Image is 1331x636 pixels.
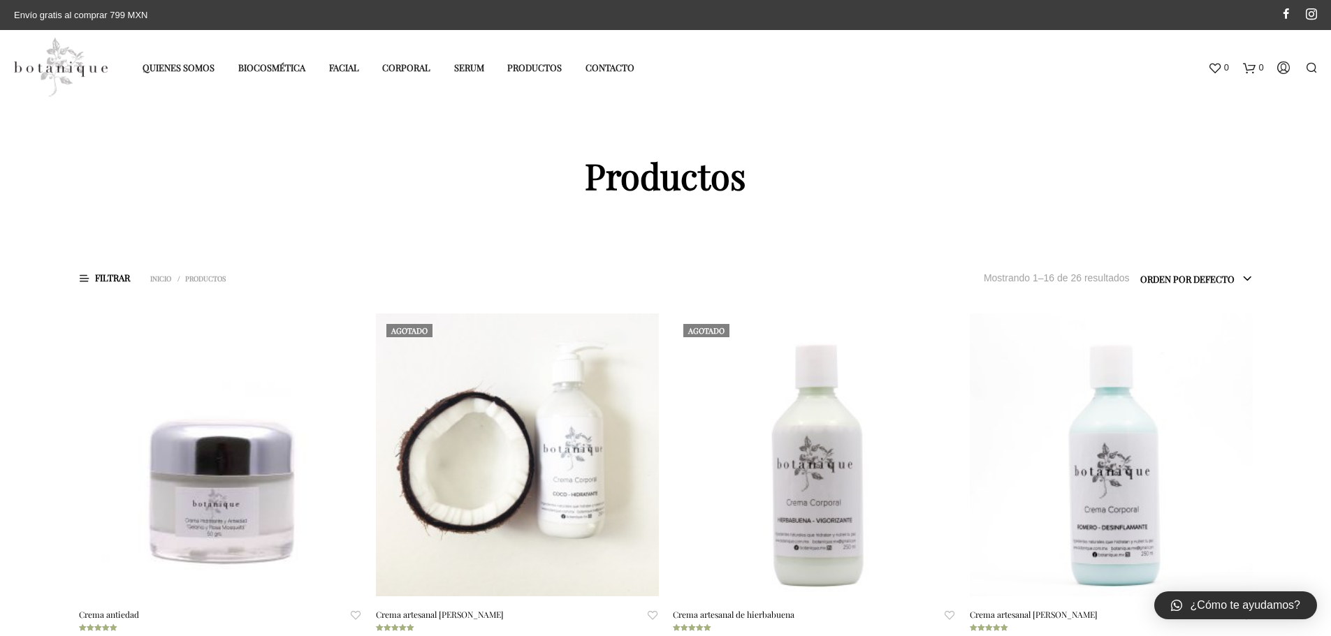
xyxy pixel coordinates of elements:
[1259,56,1264,78] span: 0
[376,624,414,631] div: Valorado en 5.00 de 5
[1224,56,1229,78] span: 0
[444,56,495,79] a: Serum
[177,274,185,283] span: /
[970,624,1008,631] div: Valorado en 5.00 de 5
[575,56,645,79] a: Contacto
[79,608,139,621] a: Crema antiedad
[376,608,504,621] a: Crema artesanal [PERSON_NAME]
[970,608,1098,621] a: Crema artesanal [PERSON_NAME]
[673,608,794,621] a: Crema artesanal de hierbabuena
[132,56,225,79] a: Quienes somos
[1243,56,1264,78] a: 0
[319,56,370,79] a: Facial
[79,158,1253,193] h1: Productos
[79,624,117,631] div: Valorado en 5.00 de 5
[14,37,108,97] img: Productos elaborados con ingredientes naturales
[79,269,137,286] span: Filtrar
[1191,597,1300,614] span: ¿Cómo te ayudamos?
[150,270,539,287] nav: Productos
[497,56,572,79] a: Productos
[372,56,441,79] a: Corporal
[984,269,1130,286] p: Mostrando 1–16 de 26 resultados
[228,56,316,79] a: Biocosmética
[683,324,729,337] div: Agotado
[386,324,432,337] div: Agotado
[673,624,711,631] div: Valorado en 5.00 de 5
[1154,591,1317,619] a: ¿Cómo te ayudamos?
[150,274,176,283] a: Inicio
[1208,56,1229,78] a: 0
[1140,269,1253,289] span: Orden por defecto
